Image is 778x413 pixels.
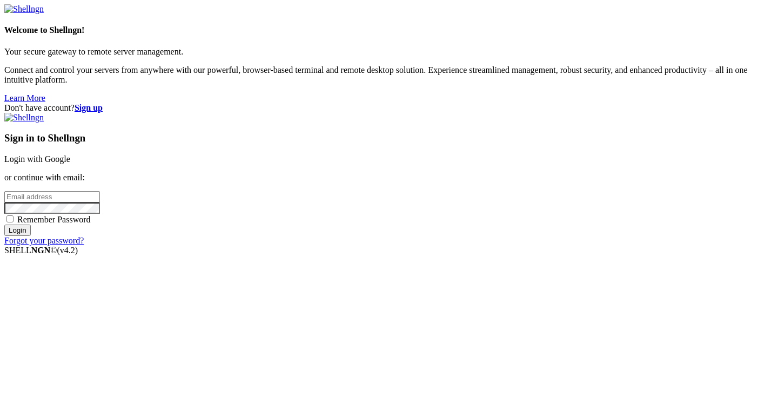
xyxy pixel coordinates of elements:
span: 4.2.0 [57,246,78,255]
input: Remember Password [6,215,14,222]
span: Remember Password [17,215,91,224]
h4: Welcome to Shellngn! [4,25,774,35]
input: Email address [4,191,100,202]
input: Login [4,225,31,236]
h3: Sign in to Shellngn [4,132,774,144]
span: SHELL © [4,246,78,255]
div: Don't have account? [4,103,774,113]
p: or continue with email: [4,173,774,182]
a: Login with Google [4,154,70,164]
a: Learn More [4,93,45,103]
img: Shellngn [4,4,44,14]
b: NGN [31,246,51,255]
img: Shellngn [4,113,44,123]
a: Forgot your password? [4,236,84,245]
p: Connect and control your servers from anywhere with our powerful, browser-based terminal and remo... [4,65,774,85]
a: Sign up [75,103,103,112]
p: Your secure gateway to remote server management. [4,47,774,57]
